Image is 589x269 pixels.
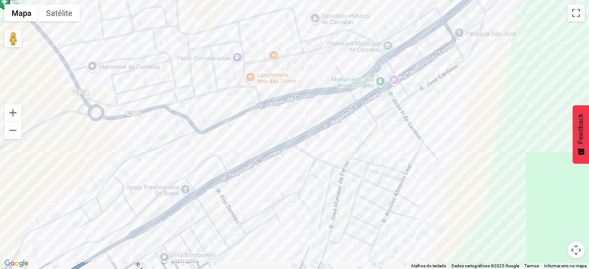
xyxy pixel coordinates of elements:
[2,258,31,269] a: Abrir esta área no Google Maps (abre uma nova janela)
[4,122,22,139] button: Diminuir o zoom
[411,263,446,269] button: Atalhos do teclado
[451,263,519,268] span: Dados cartográficos ©2025 Google
[4,104,22,121] button: Aumentar o zoom
[4,30,22,47] button: Arraste o Pegman até o mapa para abrir o Street View
[567,241,585,259] button: Controles da câmera no mapa
[2,258,31,269] img: Google
[577,114,585,144] span: Feedback
[573,105,589,164] button: Feedback - Mostrar pesquisa
[524,263,539,268] a: Termos (abre em uma nova guia)
[544,263,586,268] a: Informar erro no mapa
